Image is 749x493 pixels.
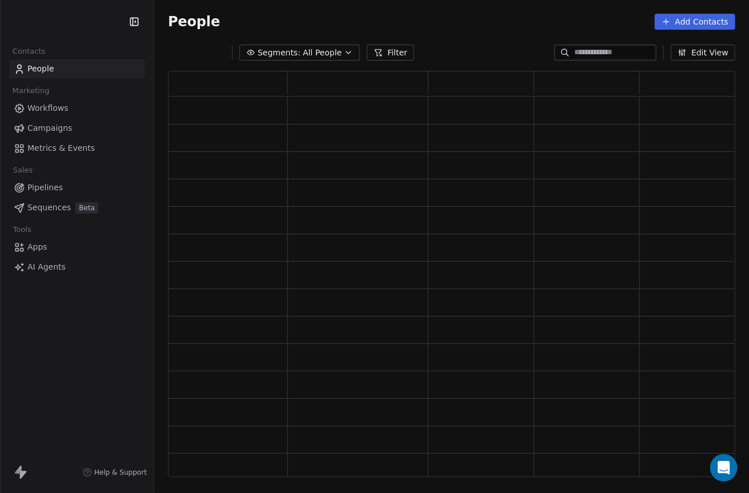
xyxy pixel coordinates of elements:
[303,47,342,59] span: All People
[7,43,50,60] span: Contacts
[27,122,72,134] span: Campaigns
[258,47,301,59] span: Segments:
[75,202,98,214] span: Beta
[367,45,414,61] button: Filter
[8,221,36,238] span: Tools
[7,82,54,99] span: Marketing
[9,99,145,118] a: Workflows
[27,63,54,75] span: People
[83,468,147,477] a: Help & Support
[27,102,69,114] span: Workflows
[9,139,145,158] a: Metrics & Events
[27,202,71,214] span: Sequences
[168,13,220,30] span: People
[9,59,145,78] a: People
[9,258,145,276] a: AI Agents
[8,162,38,179] span: Sales
[27,142,95,154] span: Metrics & Events
[94,468,147,477] span: Help & Support
[671,45,735,61] button: Edit View
[27,241,47,253] span: Apps
[27,182,63,194] span: Pipelines
[710,454,738,482] div: Open Intercom Messenger
[9,119,145,138] a: Campaigns
[9,178,145,197] a: Pipelines
[655,14,735,30] button: Add Contacts
[9,238,145,256] a: Apps
[169,97,746,478] div: grid
[27,261,66,273] span: AI Agents
[9,198,145,217] a: SequencesBeta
